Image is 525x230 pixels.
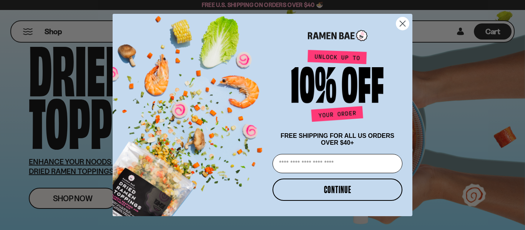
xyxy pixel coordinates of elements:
span: FREE SHIPPING FOR ALL US ORDERS OVER $40+ [281,132,394,146]
img: ce7035ce-2e49-461c-ae4b-8ade7372f32c.png [113,7,269,216]
button: CONTINUE [272,179,402,201]
img: Ramen Bae Logo [308,29,367,42]
button: Close dialog [396,17,409,30]
img: Unlock up to 10% off [289,50,385,125]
